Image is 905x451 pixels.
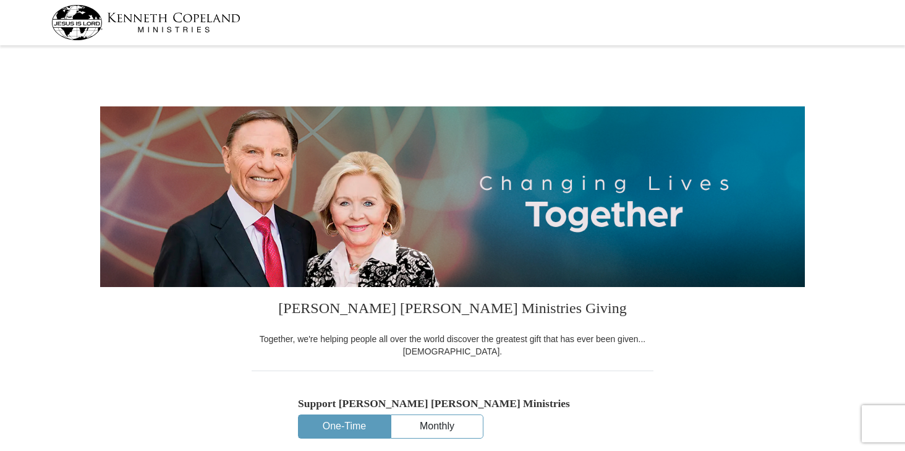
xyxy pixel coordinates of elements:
[298,397,607,410] h5: Support [PERSON_NAME] [PERSON_NAME] Ministries
[299,415,390,438] button: One-Time
[51,5,240,40] img: kcm-header-logo.svg
[391,415,483,438] button: Monthly
[252,287,653,333] h3: [PERSON_NAME] [PERSON_NAME] Ministries Giving
[252,333,653,358] div: Together, we're helping people all over the world discover the greatest gift that has ever been g...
